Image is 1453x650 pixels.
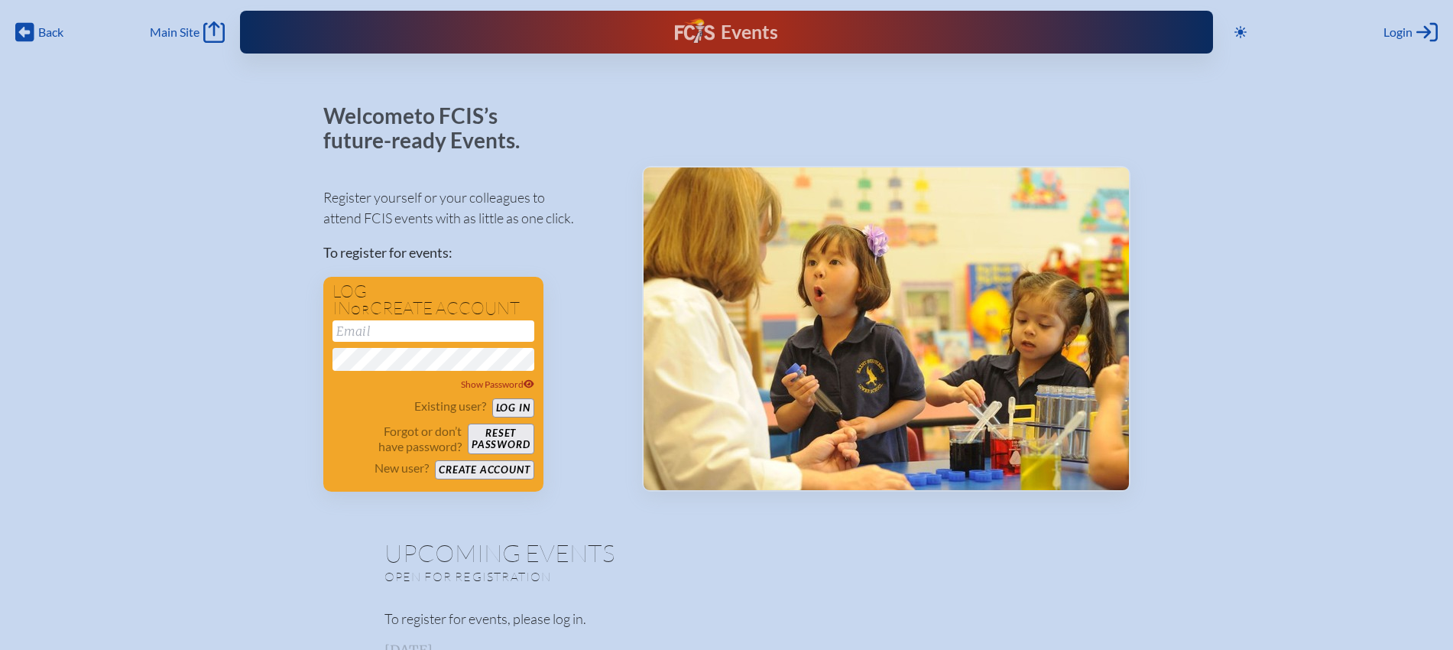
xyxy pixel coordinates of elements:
img: Events [644,167,1129,490]
p: Register yourself or your colleagues to attend FCIS events with as little as one click. [323,187,618,229]
p: Existing user? [414,398,486,414]
h1: Log in create account [332,283,534,317]
p: Open for registration [384,569,788,584]
input: Email [332,320,534,342]
button: Log in [492,398,534,418]
p: Welcome to FCIS’s future-ready Events. [323,104,537,152]
p: New user? [375,460,429,476]
span: Login [1383,24,1412,40]
p: Forgot or don’t have password? [332,424,462,454]
a: Main Site [150,21,225,43]
p: To register for events, please log in. [384,609,1069,629]
span: Back [38,24,63,40]
p: To register for events: [323,242,618,263]
span: Main Site [150,24,199,40]
span: Show Password [461,379,534,390]
h1: Upcoming Events [384,541,1069,565]
div: FCIS Events — Future ready [508,18,945,46]
button: Create account [435,460,534,479]
button: Resetpassword [468,424,534,454]
span: or [351,302,370,317]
